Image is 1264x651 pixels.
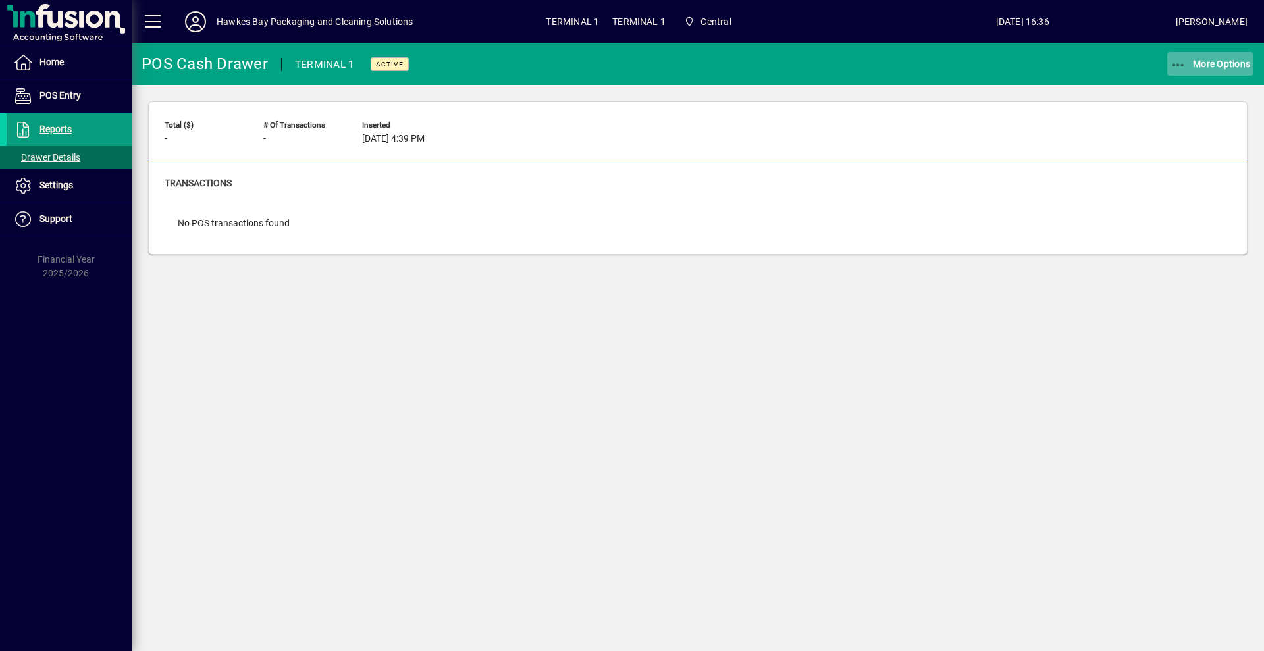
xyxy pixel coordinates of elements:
[165,121,244,130] span: Total ($)
[7,80,132,113] a: POS Entry
[165,134,167,144] span: -
[7,169,132,202] a: Settings
[7,46,132,79] a: Home
[165,178,232,188] span: Transactions
[679,10,737,34] span: Central
[39,180,73,190] span: Settings
[870,11,1176,32] span: [DATE] 16:36
[1176,11,1248,32] div: [PERSON_NAME]
[7,146,132,169] a: Drawer Details
[263,134,266,144] span: -
[362,121,441,130] span: Inserted
[546,11,599,32] span: TERMINAL 1
[39,213,72,224] span: Support
[612,11,666,32] span: TERMINAL 1
[165,203,303,244] div: No POS transactions found
[39,57,64,67] span: Home
[1167,52,1254,76] button: More Options
[295,54,355,75] div: TERMINAL 1
[362,134,425,144] span: [DATE] 4:39 PM
[376,60,404,68] span: Active
[263,121,342,130] span: # of Transactions
[39,124,72,134] span: Reports
[39,90,81,101] span: POS Entry
[7,203,132,236] a: Support
[217,11,413,32] div: Hawkes Bay Packaging and Cleaning Solutions
[13,152,80,163] span: Drawer Details
[700,11,731,32] span: Central
[1171,59,1251,69] span: More Options
[174,10,217,34] button: Profile
[142,53,268,74] div: POS Cash Drawer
